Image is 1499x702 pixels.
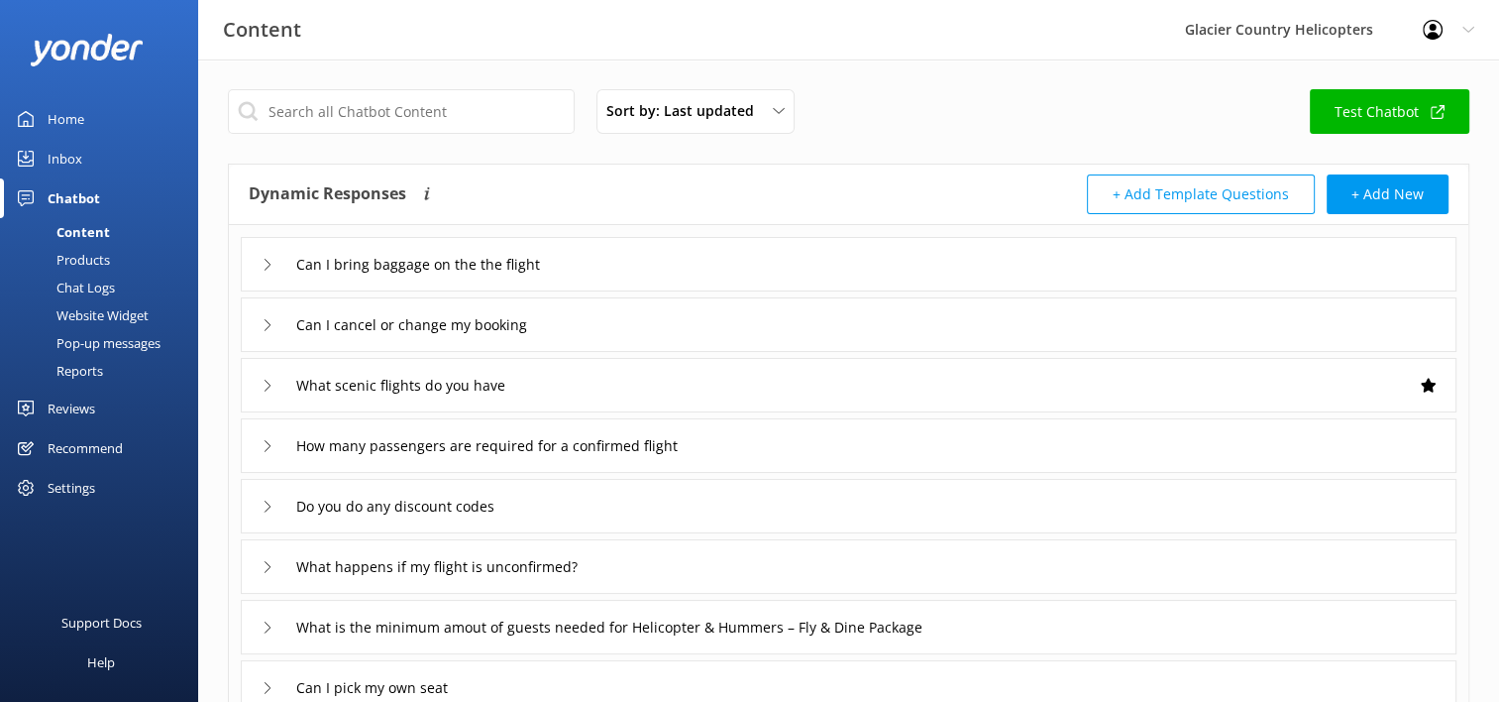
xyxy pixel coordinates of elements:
div: Content [12,218,110,246]
h4: Dynamic Responses [249,175,406,214]
div: Recommend [48,428,123,468]
button: + Add Template Questions [1087,175,1315,214]
div: Reviews [48,389,95,428]
div: Reports [12,357,103,385]
a: Reports [12,357,198,385]
a: Content [12,218,198,246]
div: Help [87,643,115,682]
div: Chat Logs [12,274,115,301]
div: Website Widget [12,301,149,329]
div: Inbox [48,139,82,178]
div: Settings [48,468,95,508]
a: Test Chatbot [1310,89,1469,134]
a: Chat Logs [12,274,198,301]
div: Products [12,246,110,274]
div: Support Docs [61,603,142,643]
img: yonder-white-logo.png [30,34,144,66]
div: Pop-up messages [12,329,161,357]
div: Chatbot [48,178,100,218]
input: Search all Chatbot Content [228,89,575,134]
a: Pop-up messages [12,329,198,357]
a: Products [12,246,198,274]
div: Home [48,99,84,139]
button: + Add New [1327,175,1448,214]
h3: Content [223,14,301,46]
a: Website Widget [12,301,198,329]
span: Sort by: Last updated [606,100,766,122]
